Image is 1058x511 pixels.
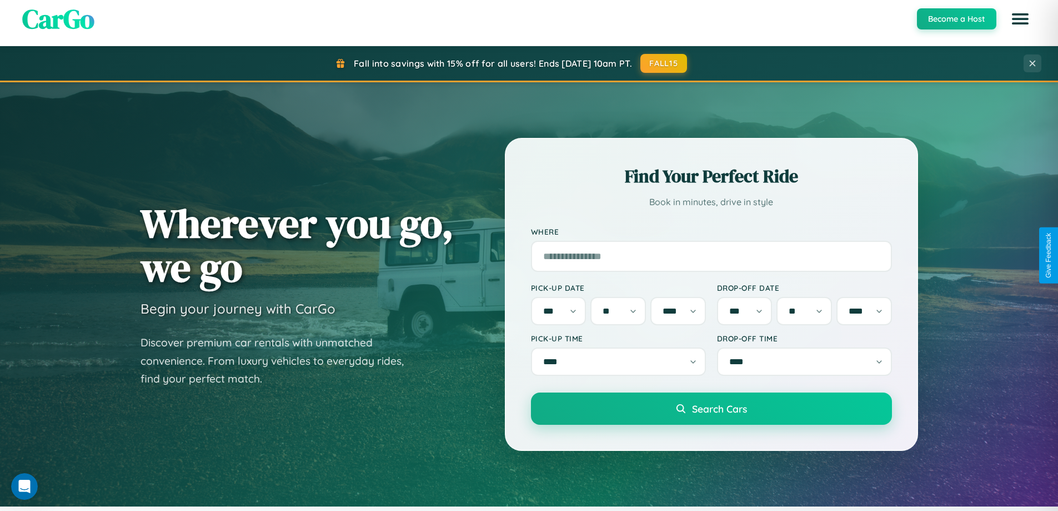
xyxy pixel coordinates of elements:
span: CarGo [22,1,94,37]
label: Drop-off Date [717,283,892,292]
span: Fall into savings with 15% off for all users! Ends [DATE] 10am PT. [354,58,632,69]
h2: Find Your Perfect Ride [531,164,892,188]
button: FALL15 [640,54,687,73]
button: Become a Host [917,8,996,29]
h3: Begin your journey with CarGo [141,300,335,317]
button: Search Cars [531,393,892,425]
div: Give Feedback [1045,233,1052,278]
label: Pick-up Time [531,334,706,343]
button: Open menu [1005,3,1036,34]
span: Search Cars [692,403,747,415]
label: Where [531,227,892,236]
label: Drop-off Time [717,334,892,343]
p: Book in minutes, drive in style [531,194,892,210]
iframe: Intercom live chat [11,473,38,500]
label: Pick-up Date [531,283,706,292]
h1: Wherever you go, we go [141,201,454,289]
p: Discover premium car rentals with unmatched convenience. From luxury vehicles to everyday rides, ... [141,334,418,388]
